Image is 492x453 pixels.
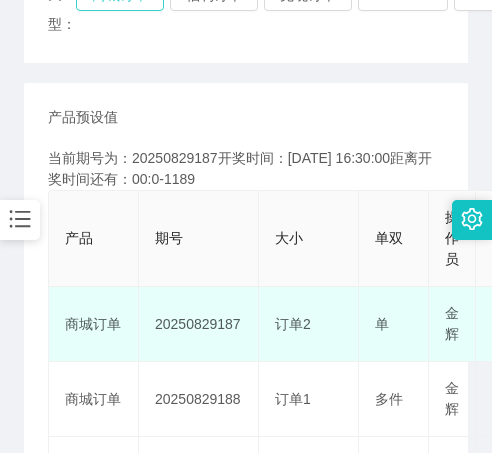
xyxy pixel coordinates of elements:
td: 金辉 [429,287,476,362]
span: 产品预设值 [48,107,118,128]
span: 订单2 [275,316,311,332]
span: 产品 [65,230,93,246]
td: 20250829188 [139,362,259,437]
td: 20250829187 [139,287,259,362]
span: 期号 [155,230,183,246]
td: 商城订单 [49,362,139,437]
i: 图标: setting [461,208,483,230]
span: 多件 [375,391,403,407]
span: 单 [375,316,389,332]
span: 操作员 [445,209,459,267]
span: 订单1 [275,391,311,407]
span: 单双 [375,230,403,246]
i: 图标: bars [7,206,33,232]
div: 当前期号为：20250829187开奖时间：[DATE] 16:30:00距离开奖时间还有：00:0-1189 [48,148,444,190]
td: 商城订单 [49,287,139,362]
span: 大小 [275,230,303,246]
td: 金辉 [429,362,476,437]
